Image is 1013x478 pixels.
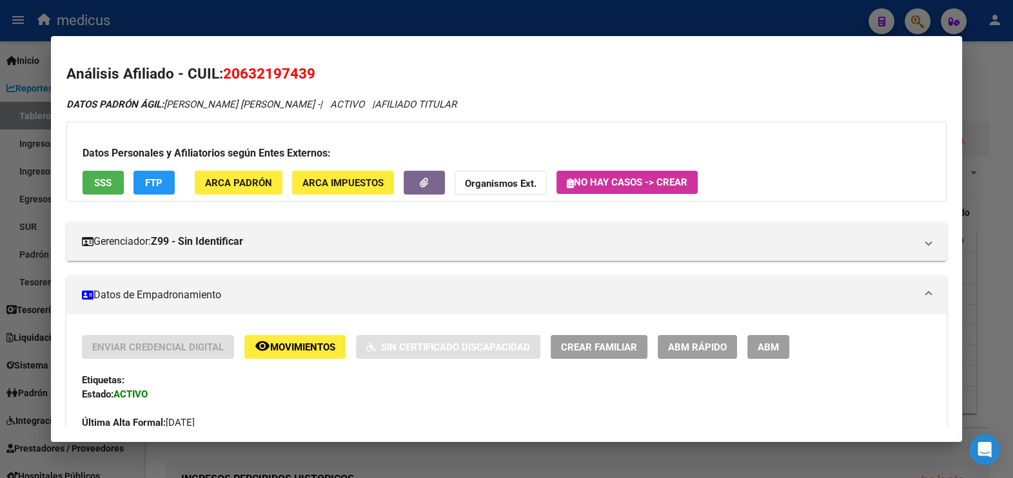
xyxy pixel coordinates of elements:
mat-expansion-panel-header: Gerenciador:Z99 - Sin Identificar [66,222,947,261]
span: ARCA Padrón [205,177,272,189]
span: FTP [145,177,162,189]
button: FTP [133,171,175,195]
button: Movimientos [244,335,346,359]
strong: Estado: [82,388,113,400]
strong: Etiquetas: [82,374,124,386]
span: Movimientos [270,341,335,353]
strong: Última Alta Formal: [82,417,166,428]
span: SSS [94,177,112,189]
span: Enviar Credencial Digital [92,341,224,353]
button: Organismos Ext. [455,171,547,195]
span: Crear Familiar [561,341,637,353]
span: Sin Certificado Discapacidad [381,341,530,353]
button: ARCA Impuestos [292,171,394,195]
button: Sin Certificado Discapacidad [356,335,540,359]
button: Enviar Credencial Digital [82,335,234,359]
span: [DATE] [82,417,195,428]
button: ABM [747,335,789,359]
h3: Datos Personales y Afiliatorios según Entes Externos: [83,146,931,161]
strong: DATOS PADRÓN ÁGIL: [66,99,164,110]
strong: Organismos Ext. [465,178,536,189]
button: ABM Rápido [658,335,737,359]
strong: ACTIVO [113,388,148,400]
span: [PERSON_NAME] [PERSON_NAME] - [66,99,320,110]
div: Open Intercom Messenger [969,434,1000,465]
span: ABM Rápido [668,341,727,353]
span: AFILIADO TITULAR [375,99,457,110]
span: 20632197439 [223,65,315,82]
mat-icon: remove_red_eye [255,338,270,354]
mat-expansion-panel-header: Datos de Empadronamiento [66,276,947,314]
span: ABM [758,341,779,353]
button: No hay casos -> Crear [556,171,698,194]
h2: Análisis Afiliado - CUIL: [66,63,947,85]
strong: Z99 - Sin Identificar [151,234,243,249]
mat-panel-title: Gerenciador: [82,234,916,249]
button: ARCA Padrón [195,171,282,195]
span: No hay casos -> Crear [567,177,687,188]
mat-panel-title: Datos de Empadronamiento [82,287,916,303]
i: | ACTIVO | [66,99,457,110]
span: ARCA Impuestos [302,177,384,189]
button: SSS [83,171,124,195]
button: Crear Familiar [551,335,647,359]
